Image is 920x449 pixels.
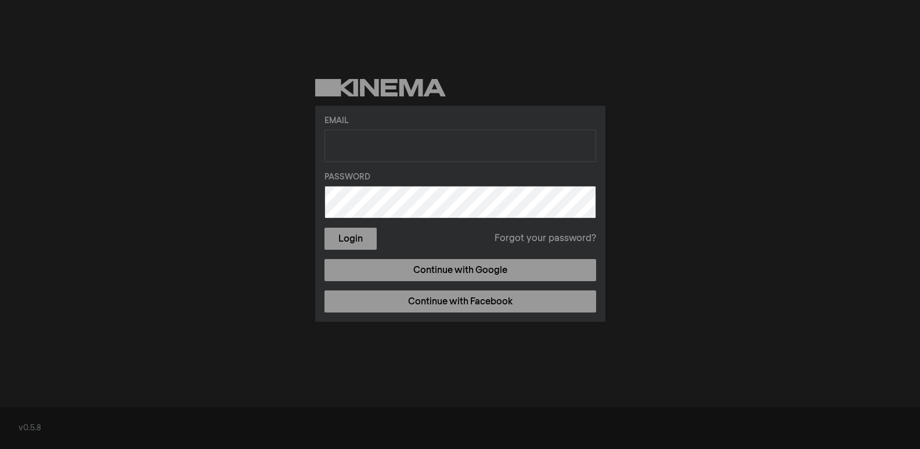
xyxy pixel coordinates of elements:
[324,259,596,281] a: Continue with Google
[324,290,596,312] a: Continue with Facebook
[324,115,596,127] label: Email
[19,422,901,434] div: v0.5.8
[324,171,596,184] label: Password
[495,232,596,246] a: Forgot your password?
[324,228,377,250] button: Login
